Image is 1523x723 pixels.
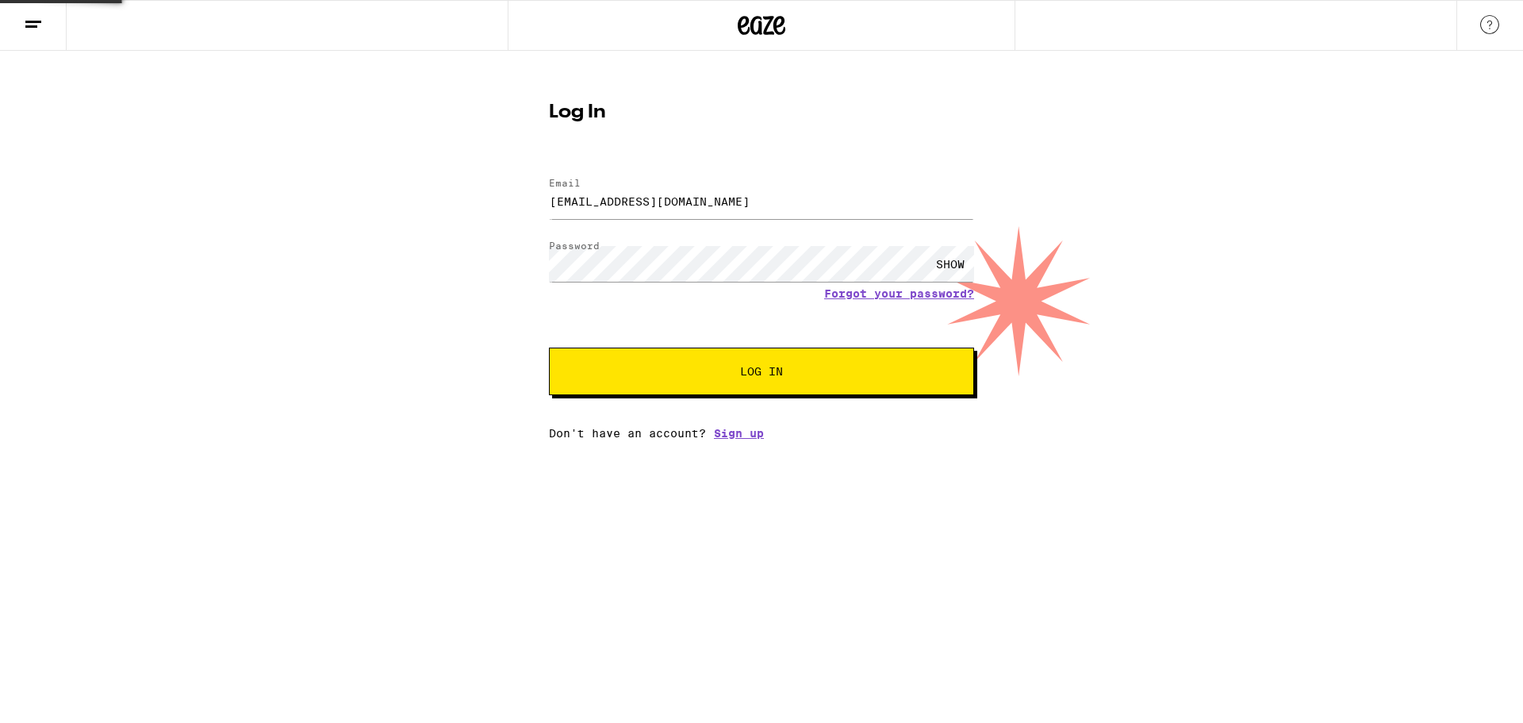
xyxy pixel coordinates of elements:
[926,246,974,282] div: SHOW
[714,427,764,440] a: Sign up
[549,103,974,122] h1: Log In
[740,366,783,377] span: Log In
[549,240,600,251] label: Password
[549,178,581,188] label: Email
[10,11,114,24] span: Hi. Need any help?
[549,183,974,219] input: Email
[549,348,974,395] button: Log In
[549,427,974,440] div: Don't have an account?
[824,287,974,300] a: Forgot your password?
